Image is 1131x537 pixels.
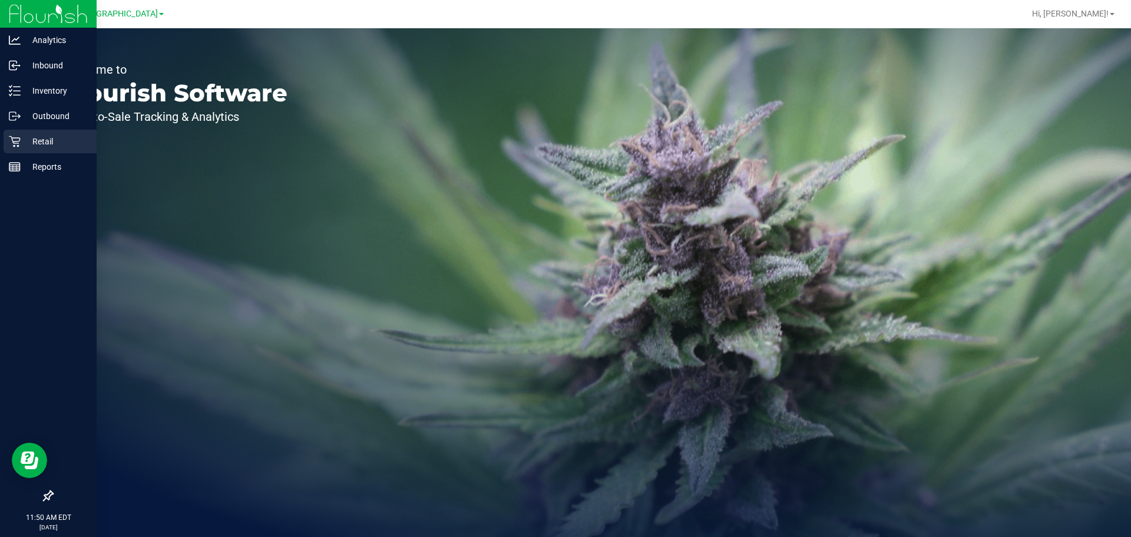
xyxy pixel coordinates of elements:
[21,84,91,98] p: Inventory
[5,523,91,532] p: [DATE]
[21,160,91,174] p: Reports
[64,64,287,75] p: Welcome to
[1032,9,1109,18] span: Hi, [PERSON_NAME]!
[9,136,21,147] inline-svg: Retail
[9,161,21,173] inline-svg: Reports
[21,109,91,123] p: Outbound
[64,111,287,123] p: Seed-to-Sale Tracking & Analytics
[9,85,21,97] inline-svg: Inventory
[21,58,91,73] p: Inbound
[12,443,47,478] iframe: Resource center
[77,9,158,19] span: [GEOGRAPHIC_DATA]
[5,512,91,523] p: 11:50 AM EDT
[21,33,91,47] p: Analytics
[64,81,287,105] p: Flourish Software
[9,110,21,122] inline-svg: Outbound
[9,34,21,46] inline-svg: Analytics
[21,134,91,149] p: Retail
[9,60,21,71] inline-svg: Inbound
